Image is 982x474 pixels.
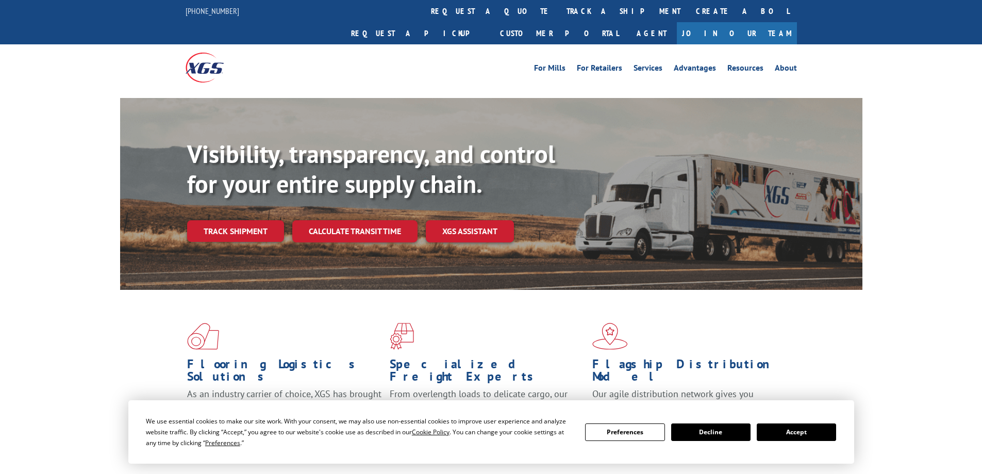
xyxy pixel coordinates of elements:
[577,64,622,75] a: For Retailers
[775,64,797,75] a: About
[426,220,514,242] a: XGS ASSISTANT
[412,428,450,436] span: Cookie Policy
[492,22,626,44] a: Customer Portal
[390,358,585,388] h1: Specialized Freight Experts
[677,22,797,44] a: Join Our Team
[757,423,836,441] button: Accept
[187,323,219,350] img: xgs-icon-total-supply-chain-intelligence-red
[187,388,381,424] span: As an industry carrier of choice, XGS has brought innovation and dedication to flooring logistics...
[205,438,240,447] span: Preferences
[187,358,382,388] h1: Flooring Logistics Solutions
[626,22,677,44] a: Agent
[146,416,573,448] div: We use essential cookies to make our site work. With your consent, we may also use non-essential ...
[187,220,284,242] a: Track shipment
[390,323,414,350] img: xgs-icon-focused-on-flooring-red
[343,22,492,44] a: Request a pickup
[674,64,716,75] a: Advantages
[592,388,782,412] span: Our agile distribution network gives you nationwide inventory management on demand.
[390,388,585,434] p: From overlength loads to delicate cargo, our experienced staff knows the best way to move your fr...
[592,358,787,388] h1: Flagship Distribution Model
[727,64,763,75] a: Resources
[187,138,555,200] b: Visibility, transparency, and control for your entire supply chain.
[534,64,565,75] a: For Mills
[671,423,751,441] button: Decline
[292,220,418,242] a: Calculate transit time
[592,323,628,350] img: xgs-icon-flagship-distribution-model-red
[585,423,664,441] button: Preferences
[128,400,854,464] div: Cookie Consent Prompt
[634,64,662,75] a: Services
[186,6,239,16] a: [PHONE_NUMBER]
